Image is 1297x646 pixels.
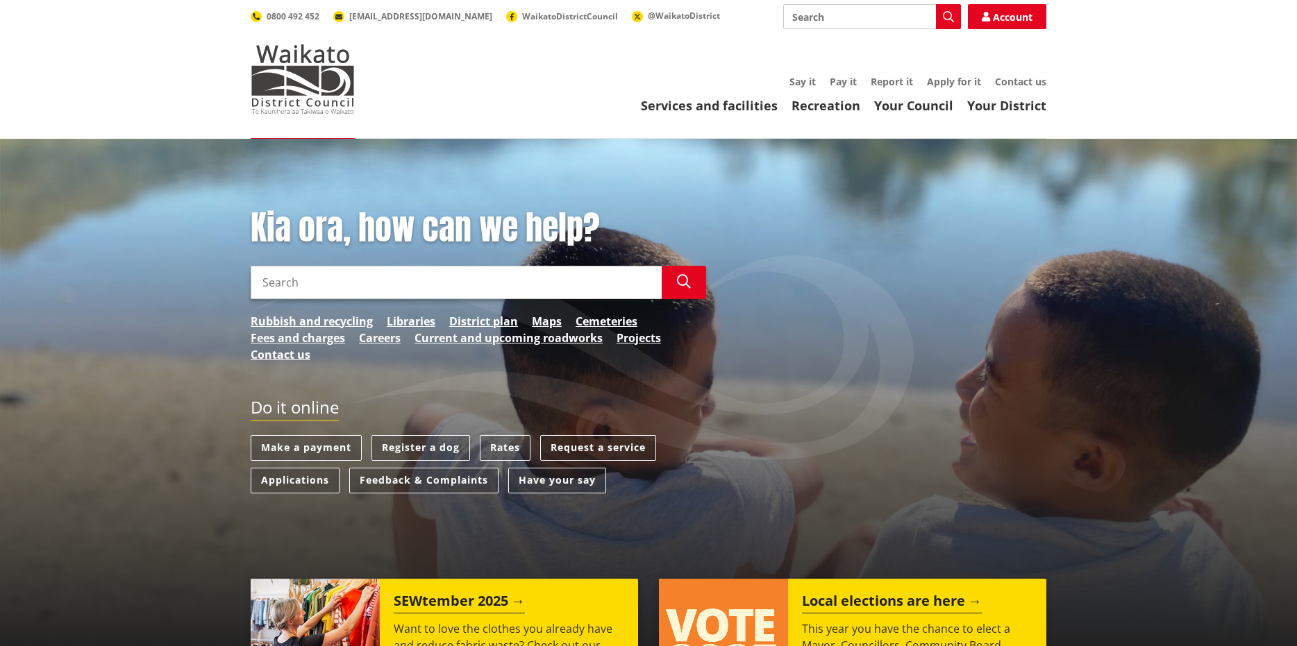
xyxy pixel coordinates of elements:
[540,435,656,461] a: Request a service
[802,593,982,613] h2: Local elections are here
[632,10,720,22] a: @WaikatoDistrict
[967,97,1046,114] a: Your District
[359,330,401,346] a: Careers
[349,468,499,493] a: Feedback & Complaints
[251,10,319,22] a: 0800 492 452
[995,75,1046,88] a: Contact us
[871,75,913,88] a: Report it
[387,313,435,330] a: Libraries
[648,10,720,22] span: @WaikatoDistrict
[617,330,661,346] a: Projects
[783,4,961,29] input: Search input
[532,313,562,330] a: Maps
[576,313,637,330] a: Cemeteries
[251,398,339,422] h2: Do it online
[641,97,778,114] a: Services and facilities
[251,208,706,248] h1: Kia ora, how can we help?
[251,266,662,299] input: Search input
[415,330,603,346] a: Current and upcoming roadworks
[968,4,1046,29] a: Account
[522,10,618,22] span: WaikatoDistrictCouncil
[251,435,362,461] a: Make a payment
[394,593,525,613] h2: SEWtember 2025
[333,10,492,22] a: [EMAIL_ADDRESS][DOMAIN_NAME]
[251,346,310,363] a: Contact us
[830,75,857,88] a: Pay it
[449,313,518,330] a: District plan
[371,435,470,461] a: Register a dog
[789,75,816,88] a: Say it
[874,97,953,114] a: Your Council
[251,313,373,330] a: Rubbish and recycling
[349,10,492,22] span: [EMAIL_ADDRESS][DOMAIN_NAME]
[251,44,355,114] img: Waikato District Council - Te Kaunihera aa Takiwaa o Waikato
[927,75,981,88] a: Apply for it
[506,10,618,22] a: WaikatoDistrictCouncil
[251,468,340,493] a: Applications
[480,435,530,461] a: Rates
[251,330,345,346] a: Fees and charges
[267,10,319,22] span: 0800 492 452
[792,97,860,114] a: Recreation
[508,468,606,493] a: Have your say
